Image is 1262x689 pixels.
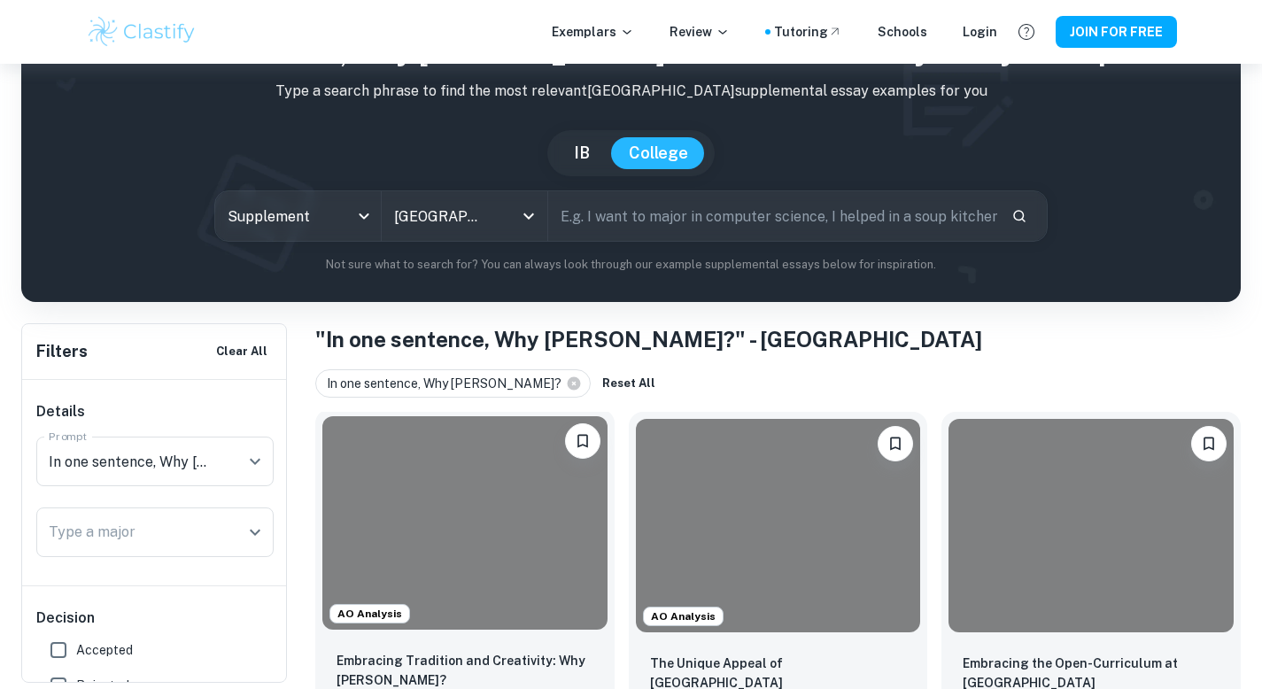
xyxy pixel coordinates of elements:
button: Please log in to bookmark exemplars [878,426,913,461]
div: Supplement [215,191,381,241]
button: Search [1004,201,1034,231]
h1: "In one sentence, Why [PERSON_NAME]?" - [GEOGRAPHIC_DATA] [315,323,1241,355]
button: Help and Feedback [1011,17,1041,47]
button: JOIN FOR FREE [1056,16,1177,48]
button: Please log in to bookmark exemplars [565,423,600,459]
h6: Decision [36,608,274,629]
button: IB [556,137,608,169]
button: Open [243,520,267,545]
span: In one sentence, Why [PERSON_NAME]? [327,374,569,393]
p: Not sure what to search for? You can always look through our example supplemental essays below fo... [35,256,1227,274]
button: Open [243,449,267,474]
span: AO Analysis [644,608,723,624]
label: Prompt [49,429,88,444]
span: Accepted [76,640,133,660]
h6: Filters [36,339,88,364]
p: Review [670,22,730,42]
button: Please log in to bookmark exemplars [1191,426,1227,461]
button: Reset All [598,370,660,397]
div: In one sentence, Why [PERSON_NAME]? [315,369,591,398]
span: AO Analysis [330,606,409,622]
p: Type a search phrase to find the most relevant [GEOGRAPHIC_DATA] supplemental essay examples for you [35,81,1227,102]
button: College [611,137,706,169]
a: Tutoring [774,22,842,42]
img: Clastify logo [86,14,198,50]
input: E.g. I want to major in computer science, I helped in a soup kitchen, I want to join the debate t... [548,191,998,241]
a: Login [963,22,997,42]
h6: Details [36,401,274,422]
a: Schools [878,22,927,42]
button: Open [516,204,541,228]
button: Clear All [212,338,272,365]
p: Exemplars [552,22,634,42]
